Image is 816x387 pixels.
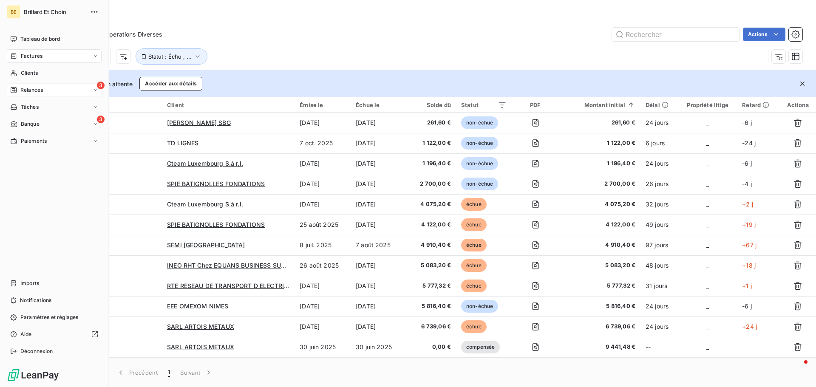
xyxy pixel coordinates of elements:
[742,221,756,228] span: +19 j
[706,302,709,310] span: _
[295,153,351,174] td: [DATE]
[461,300,498,313] span: non-échue
[21,137,47,145] span: Paiements
[351,357,403,378] td: [DATE]
[163,364,175,381] button: 1
[20,314,78,321] span: Paramètres et réglages
[517,102,554,108] div: PDF
[461,218,487,231] span: échue
[742,102,774,108] div: Retard
[706,201,709,208] span: _
[295,316,351,337] td: [DATE]
[787,358,807,379] iframe: Intercom live chat
[742,241,756,249] span: +67 j
[564,343,635,351] span: 9 441,48 €
[461,259,487,272] span: échue
[20,347,53,355] span: Déconnexion
[564,322,635,331] span: 6 739,06 €
[351,296,403,316] td: [DATE]
[408,139,451,147] span: 1 122,00 €
[351,194,403,215] td: [DATE]
[295,255,351,276] td: 26 août 2025
[21,52,42,60] span: Factures
[564,102,635,108] div: Montant initial
[743,28,785,41] button: Actions
[742,302,752,310] span: -6 j
[742,180,752,187] span: -4 j
[461,102,507,108] div: Statut
[295,133,351,153] td: 7 oct. 2025
[706,221,709,228] span: _
[564,220,635,229] span: 4 122,00 €
[408,200,451,209] span: 4 075,20 €
[7,5,20,19] div: BE
[640,235,678,255] td: 97 jours
[168,368,170,377] span: 1
[351,215,403,235] td: [DATE]
[167,241,245,249] span: SEMI [GEOGRAPHIC_DATA]
[21,103,39,111] span: Tâches
[706,180,709,187] span: _
[351,153,403,174] td: [DATE]
[408,220,451,229] span: 4 122,00 €
[742,262,756,269] span: +18 j
[295,296,351,316] td: [DATE]
[640,133,678,153] td: 6 jours
[461,178,498,190] span: non-échue
[295,337,351,357] td: 30 juin 2025
[300,102,346,108] div: Émise le
[706,139,709,147] span: _
[295,276,351,296] td: [DATE]
[408,241,451,249] span: 4 910,40 €
[408,261,451,270] span: 5 083,20 €
[408,102,451,108] div: Solde dû
[640,194,678,215] td: 32 jours
[640,357,678,378] td: 28 jours
[408,159,451,168] span: 1 196,40 €
[21,69,38,77] span: Clients
[351,337,403,357] td: 30 juin 2025
[564,261,635,270] span: 5 083,20 €
[167,160,243,167] span: Cteam Luxembourg S.à r.l.
[136,48,207,65] button: Statut : Échu , ...
[640,337,678,357] td: --
[742,323,757,330] span: +24 j
[97,82,105,89] span: 3
[461,198,487,211] span: échue
[20,280,39,287] span: Imports
[351,316,403,337] td: [DATE]
[356,102,398,108] div: Échue le
[706,119,709,126] span: _
[706,262,709,269] span: _
[167,302,228,310] span: EEE OMEXOM NIMES
[742,282,752,289] span: +1 j
[742,201,753,208] span: +2 j
[111,364,163,381] button: Précédent
[461,137,498,150] span: non-échue
[7,368,59,382] img: Logo LeanPay
[564,302,635,311] span: 5 816,40 €
[167,180,265,187] span: SPIE BATIGNOLLES FONDATIONS
[351,255,403,276] td: [DATE]
[640,215,678,235] td: 49 jours
[785,102,811,108] div: Actions
[564,119,635,127] span: 261,60 €
[742,139,756,147] span: -24 j
[461,239,487,251] span: échue
[640,174,678,194] td: 26 jours
[295,194,351,215] td: [DATE]
[461,157,498,170] span: non-échue
[612,28,739,41] input: Rechercher
[167,282,297,289] span: RTE RESEAU DE TRANSPORT D ELECTRICITE
[295,235,351,255] td: 8 juil. 2025
[564,282,635,290] span: 5 777,32 €
[7,328,102,341] a: Aide
[461,320,487,333] span: échue
[167,119,231,126] span: [PERSON_NAME] SBG
[408,119,451,127] span: 261,60 €
[167,102,289,108] div: Client
[640,296,678,316] td: 24 jours
[408,343,451,351] span: 0,00 €
[461,341,500,353] span: compensée
[139,77,202,90] button: Accéder aux détails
